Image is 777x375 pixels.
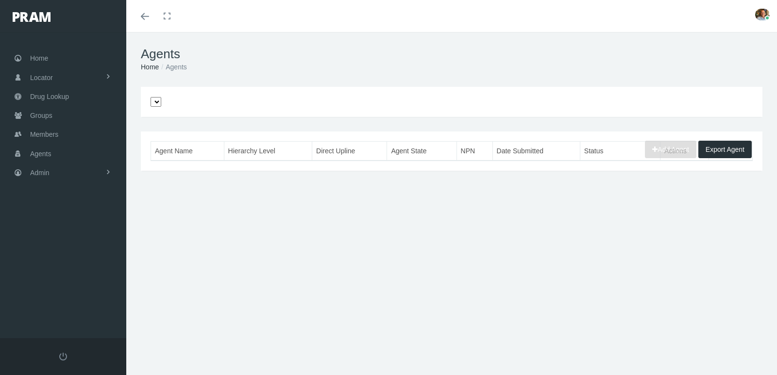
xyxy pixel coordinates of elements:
h1: Agents [141,47,762,62]
li: Agents [159,62,186,72]
th: Direct Upline [312,142,387,161]
button: Add Agent [645,141,696,158]
th: Agent State [387,142,456,161]
img: S_Profile_Picture_15241.jpg [755,9,770,20]
span: Members [30,125,58,144]
th: Status [580,142,660,161]
a: Home [141,63,159,71]
span: Agents [30,145,51,163]
span: Groups [30,106,52,125]
span: Admin [30,163,50,182]
img: PRAM_20_x_78.png [13,12,51,22]
span: Locator [30,68,53,87]
th: Agent Name [151,142,224,161]
th: Hierarchy Level [224,142,312,161]
button: Export Agent [698,141,752,158]
span: Drug Lookup [30,87,69,106]
th: NPN [456,142,492,161]
th: Date Submitted [492,142,580,161]
span: Home [30,49,48,67]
